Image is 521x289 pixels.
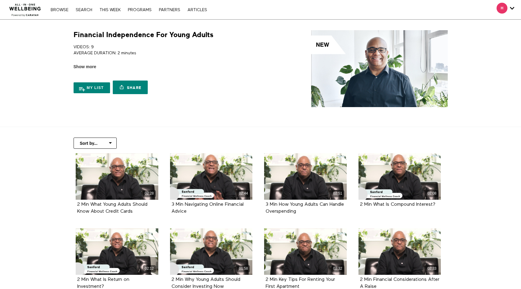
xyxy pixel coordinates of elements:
h1: Financial Independence For Young Adults [74,30,213,40]
div: 02:51 [331,190,344,197]
div: 02:33 [425,265,438,272]
a: PARTNERS [156,8,183,12]
a: THIS WEEK [96,8,124,12]
div: 02:08 [425,190,438,197]
a: 2 Min Financial Considerations After A Raise [360,277,439,289]
a: 2 Min Key Tips For Renting Your First Apartment 02:32 [264,228,347,275]
a: 3 Min Navigating Online Financial Advice [172,202,244,214]
a: 2 Min What Is Compound Interest? [360,202,435,207]
a: 2 Min Why Young Adults Should Consider Investing Now 01:58 [170,228,253,275]
a: ARTICLES [185,8,210,12]
a: PROGRAMS [125,8,155,12]
div: 02:12 [143,265,156,272]
span: Show more [74,64,96,70]
div: 02:32 [331,265,344,272]
a: 2 Min What Is Compound Interest? 02:08 [358,153,441,200]
a: 2 Min Why Young Adults Should Consider Investing Now [172,277,240,289]
a: Browse [48,8,71,12]
a: 3 Min Navigating Online Financial Advice 02:44 [170,153,253,200]
a: 2 Min Key Tips For Renting Your First Apartment [266,277,335,289]
button: My list [74,82,110,93]
p: VIDEOS: 9 AVERAGE DURATION: 2 minutes [74,44,258,56]
div: 02:28 [143,190,156,197]
a: 2 Min What Young Adults Should Know About Credit Cards 02:28 [76,153,158,200]
a: 2 Min Financial Considerations After A Raise 02:33 [358,228,441,275]
a: 3 Min How Young Adults Can Handle Overspending [266,202,344,214]
a: Share [113,81,148,94]
a: 2 Min What Is Return on Investment? [77,277,129,289]
a: 2 Min What Is Return on Investment? 02:12 [76,228,158,275]
div: 02:44 [237,190,250,197]
a: Search [73,8,95,12]
a: 2 Min What Young Adults Should Know About Credit Cards [77,202,147,214]
img: Financial Independence For Young Adults [311,30,448,107]
a: 3 Min How Young Adults Can Handle Overspending 02:51 [264,153,347,200]
nav: Primary [48,7,210,13]
div: 01:58 [237,265,250,272]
